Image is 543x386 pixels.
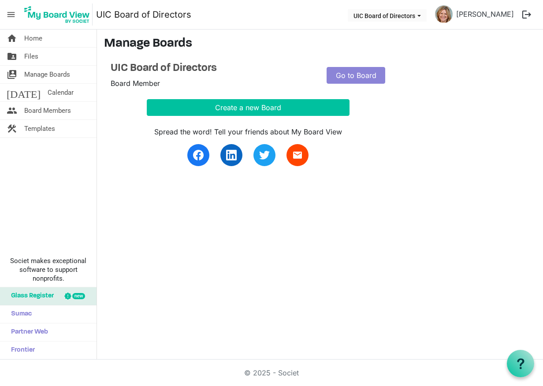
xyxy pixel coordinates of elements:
[7,120,17,137] span: construction
[7,102,17,119] span: people
[111,79,160,88] span: Board Member
[7,305,32,323] span: Sumac
[72,293,85,299] div: new
[147,99,350,116] button: Create a new Board
[24,120,55,137] span: Templates
[7,84,41,101] span: [DATE]
[517,5,536,24] button: logout
[24,66,70,83] span: Manage Boards
[7,323,48,341] span: Partner Web
[22,4,93,26] img: My Board View Logo
[147,126,350,137] div: Spread the word! Tell your friends about My Board View
[193,150,204,160] img: facebook.svg
[111,62,313,75] a: UIC Board of Directors
[259,150,270,160] img: twitter.svg
[7,30,17,47] span: home
[7,341,35,359] span: Frontier
[4,256,93,283] span: Societ makes exceptional software to support nonprofits.
[3,6,19,23] span: menu
[96,6,191,23] a: UIC Board of Directors
[7,287,54,305] span: Glass Register
[286,144,309,166] a: email
[435,5,453,23] img: bJmOBY8GoEX95MHeVw17GT-jmXeTUajE5ZouoYGau21kZXvcDgcBywPjfa-JrfTPoozXjpE1ieOXQs1yrz7lWg_thumb.png
[22,4,96,26] a: My Board View Logo
[348,9,427,22] button: UIC Board of Directors dropdownbutton
[24,30,42,47] span: Home
[453,5,517,23] a: [PERSON_NAME]
[7,66,17,83] span: switch_account
[7,48,17,65] span: folder_shared
[48,84,74,101] span: Calendar
[226,150,237,160] img: linkedin.svg
[327,67,385,84] a: Go to Board
[292,150,303,160] span: email
[24,102,71,119] span: Board Members
[244,368,299,377] a: © 2025 - Societ
[24,48,38,65] span: Files
[104,37,536,52] h3: Manage Boards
